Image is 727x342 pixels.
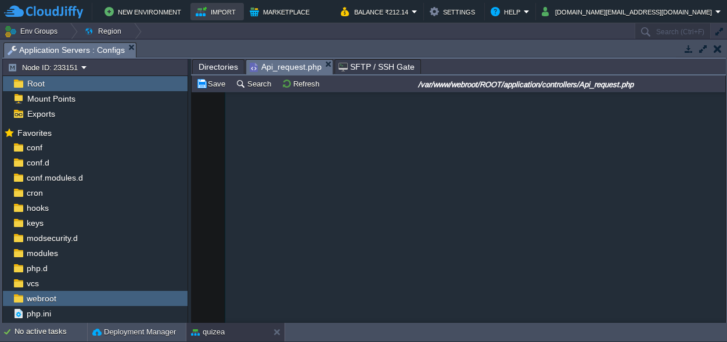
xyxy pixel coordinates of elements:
[105,5,185,19] button: New Environment
[84,23,125,39] button: Region
[24,218,45,228] a: keys
[24,308,53,319] a: php.ini
[25,78,46,89] a: Root
[24,233,80,243] a: modsecurity.d
[8,43,125,57] span: Application Servers : Configs
[24,293,58,304] a: webroot
[24,263,49,273] a: php.d
[236,78,275,89] button: Search
[15,128,53,138] a: Favorites
[196,78,229,89] button: Save
[199,60,238,74] span: Directories
[15,323,87,341] div: No active tasks
[24,157,51,168] a: conf.d
[24,248,60,258] a: modules
[4,5,83,19] img: CloudJiffy
[24,188,45,198] a: cron
[542,5,715,19] button: [DOMAIN_NAME][EMAIL_ADDRESS][DOMAIN_NAME]
[24,278,41,289] a: vcs
[341,5,412,19] button: Balance ₹212.14
[491,5,524,19] button: Help
[92,326,176,338] button: Deployment Manager
[246,59,333,74] li: /var/www/webroot/ROOT/application/controllers/Api_request.php
[678,296,715,330] iframe: chat widget
[250,60,322,74] span: Api_request.php
[339,60,415,74] span: SFTP / SSH Gate
[196,5,239,19] button: Import
[8,62,81,73] button: Node ID: 233151
[191,326,225,338] button: quizea
[25,109,57,119] a: Exports
[24,142,44,153] a: conf
[430,5,478,19] button: Settings
[24,172,85,183] a: conf.modules.d
[250,5,313,19] button: Marketplace
[25,93,77,104] a: Mount Points
[4,23,62,39] button: Env Groups
[282,78,323,89] button: Refresh
[24,203,51,213] a: hooks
